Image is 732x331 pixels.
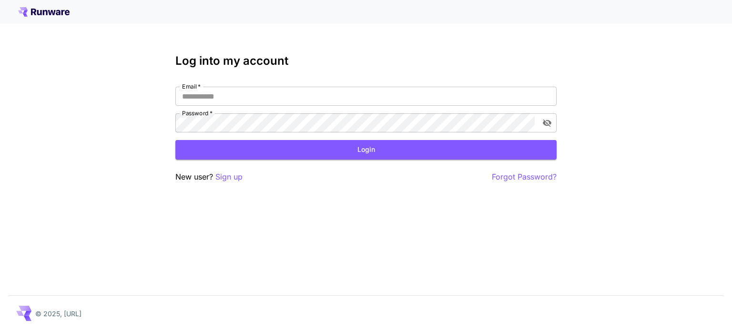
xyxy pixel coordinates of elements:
[175,171,243,183] p: New user?
[215,171,243,183] button: Sign up
[175,54,557,68] h3: Log into my account
[492,171,557,183] button: Forgot Password?
[182,109,213,117] label: Password
[182,82,201,90] label: Email
[539,114,556,131] button: toggle password visibility
[175,140,557,160] button: Login
[35,309,81,319] p: © 2025, [URL]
